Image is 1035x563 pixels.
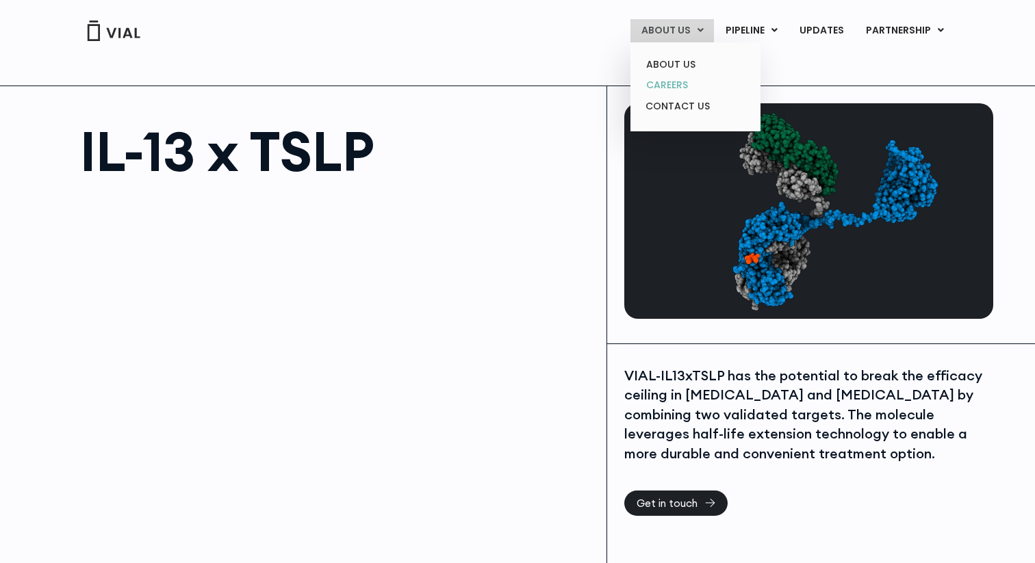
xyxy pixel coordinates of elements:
span: Get in touch [637,498,698,508]
h1: IL-13 x TSLP [80,124,593,179]
a: ABOUT USMenu Toggle [630,19,714,42]
a: UPDATES [789,19,854,42]
div: VIAL-IL13xTSLP has the potential to break the efficacy ceiling in [MEDICAL_DATA] and [MEDICAL_DAT... [624,366,990,464]
img: Vial Logo [86,21,141,41]
a: PARTNERSHIPMenu Toggle [855,19,955,42]
a: CAREERS [635,75,755,96]
a: CONTACT US [635,96,755,118]
a: PIPELINEMenu Toggle [715,19,788,42]
a: ABOUT US [635,54,755,75]
a: Get in touch [624,490,728,516]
